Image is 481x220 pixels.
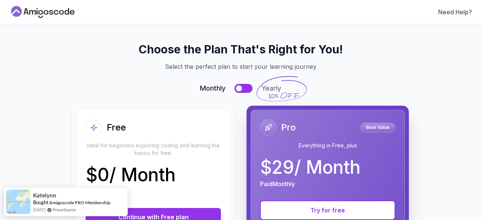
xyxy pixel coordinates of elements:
[260,142,395,149] p: Everything in Free, plus
[362,124,394,131] p: Best Value
[200,83,225,94] span: Monthly
[53,206,76,213] a: ProveSource
[86,142,221,157] p: Ideal for beginners exploring coding and learning the basics for free.
[260,158,360,176] p: $ 29 / Month
[33,199,48,205] span: Bought
[86,166,175,184] p: $ 0 / Month
[9,62,472,71] p: Select the perfect plan to start your learning journey
[33,192,56,199] span: Katelynn
[6,190,30,214] img: provesource social proof notification image
[281,121,296,134] h2: Pro
[86,187,121,196] p: Paid Monthly
[49,200,110,205] a: Amigoscode PRO Membership
[260,200,395,220] button: Try for free
[260,179,295,188] p: Paid Monthly
[9,42,472,56] h2: Choose the Plan That's Right for You!
[438,8,472,17] a: Need Help?
[107,121,126,134] h2: Free
[33,206,45,213] span: [DATE]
